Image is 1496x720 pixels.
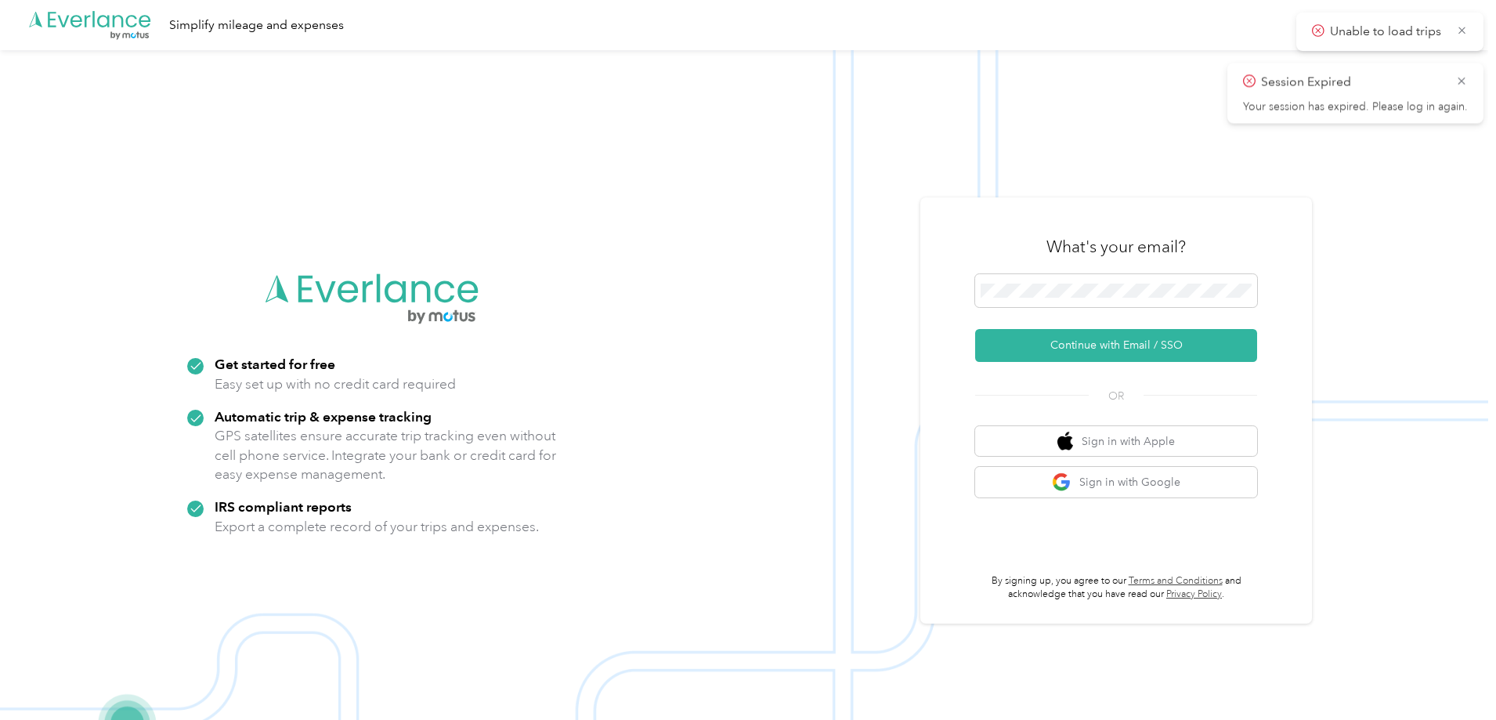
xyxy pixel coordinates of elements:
[1408,632,1496,720] iframe: Everlance-gr Chat Button Frame
[215,498,352,515] strong: IRS compliant reports
[1261,73,1444,92] p: Session Expired
[975,426,1257,457] button: apple logoSign in with Apple
[1089,388,1144,404] span: OR
[1330,22,1445,42] p: Unable to load trips
[169,16,344,35] div: Simplify mileage and expenses
[1166,588,1222,600] a: Privacy Policy
[1046,236,1186,258] h3: What's your email?
[1243,100,1468,114] p: Your session has expired. Please log in again.
[215,356,335,372] strong: Get started for free
[1129,575,1223,587] a: Terms and Conditions
[215,408,432,425] strong: Automatic trip & expense tracking
[975,329,1257,362] button: Continue with Email / SSO
[975,467,1257,497] button: google logoSign in with Google
[975,574,1257,602] p: By signing up, you agree to our and acknowledge that you have read our .
[1057,432,1073,451] img: apple logo
[215,426,557,484] p: GPS satellites ensure accurate trip tracking even without cell phone service. Integrate your bank...
[1052,472,1071,492] img: google logo
[215,374,456,394] p: Easy set up with no credit card required
[215,517,539,537] p: Export a complete record of your trips and expenses.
